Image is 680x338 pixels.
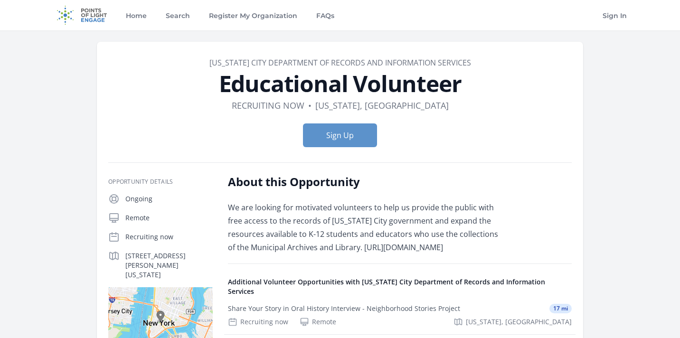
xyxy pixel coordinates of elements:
[303,123,377,147] button: Sign Up
[308,99,312,112] div: •
[300,317,336,327] div: Remote
[232,99,304,112] dd: Recruiting now
[209,57,471,68] a: [US_STATE] City Department of Records and Information Services
[549,304,572,313] span: 17 mi
[125,194,213,204] p: Ongoing
[108,178,213,186] h3: Opportunity Details
[466,317,572,327] span: [US_STATE], [GEOGRAPHIC_DATA]
[125,251,213,280] p: [STREET_ADDRESS][PERSON_NAME][US_STATE]
[228,174,506,189] h2: About this Opportunity
[125,232,213,242] p: Recruiting now
[224,296,576,334] a: Share Your Story in Oral History Interview - Neighborhood Stories Project 17 mi Recruiting now Re...
[228,317,288,327] div: Recruiting now
[228,201,506,254] p: We are looking for motivated volunteers to help us provide the public with free access to the rec...
[108,72,572,95] h1: Educational Volunteer
[315,99,449,112] dd: [US_STATE], [GEOGRAPHIC_DATA]
[125,213,213,223] p: Remote
[228,277,572,296] h4: Additional Volunteer Opportunities with [US_STATE] City Department of Records and Information Ser...
[228,304,460,313] div: Share Your Story in Oral History Interview - Neighborhood Stories Project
